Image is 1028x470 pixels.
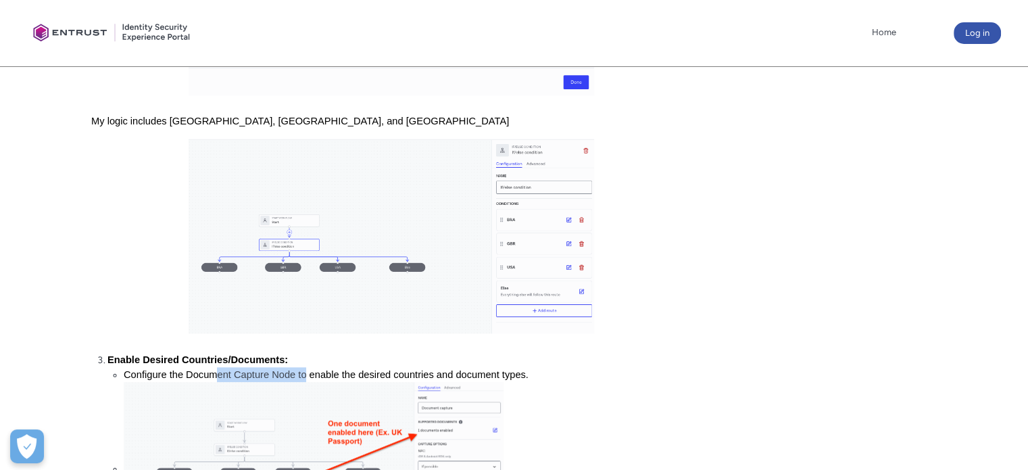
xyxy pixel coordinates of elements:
[107,354,288,365] span: Enable Desired Countries/Documents:
[10,429,44,463] div: Cookie Preferences
[124,369,529,380] span: Configure the Document Capture Node to enable the desired countries and document types.
[868,22,900,43] a: Home
[189,139,594,333] img: AD_4nXfQzvytQ5R57A2gQ8sh9m3T4kboRCGtY5YBghhAmsDQBiTRMYsWUo3P5kFc10HPAJJsa4M58Jg1lDXwznDIbcLKG9Bmu...
[954,22,1001,44] button: Log in
[91,116,509,126] span: My logic includes [GEOGRAPHIC_DATA], [GEOGRAPHIC_DATA], and [GEOGRAPHIC_DATA]
[10,429,44,463] button: Open Preferences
